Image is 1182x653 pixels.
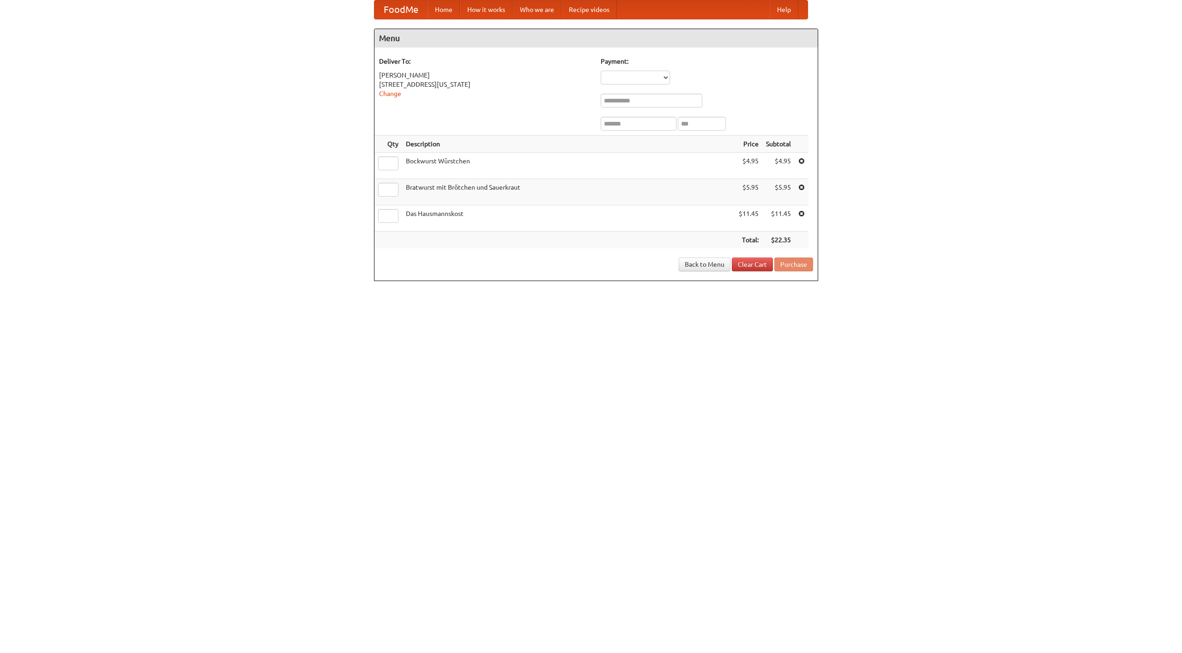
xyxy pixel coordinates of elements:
[460,0,513,19] a: How it works
[402,179,735,205] td: Bratwurst mit Brötchen und Sauerkraut
[561,0,617,19] a: Recipe videos
[402,136,735,153] th: Description
[402,153,735,179] td: Bockwurst Würstchen
[428,0,460,19] a: Home
[402,205,735,232] td: Das Hausmannskost
[679,258,730,271] a: Back to Menu
[735,153,762,179] td: $4.95
[762,179,795,205] td: $5.95
[601,57,813,66] h5: Payment:
[379,90,401,97] a: Change
[379,80,591,89] div: [STREET_ADDRESS][US_STATE]
[762,232,795,249] th: $22.35
[735,136,762,153] th: Price
[735,205,762,232] td: $11.45
[379,71,591,80] div: [PERSON_NAME]
[374,29,818,48] h4: Menu
[374,0,428,19] a: FoodMe
[379,57,591,66] h5: Deliver To:
[762,136,795,153] th: Subtotal
[762,205,795,232] td: $11.45
[735,179,762,205] td: $5.95
[735,232,762,249] th: Total:
[513,0,561,19] a: Who we are
[732,258,773,271] a: Clear Cart
[774,258,813,271] button: Purchase
[762,153,795,179] td: $4.95
[374,136,402,153] th: Qty
[770,0,798,19] a: Help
